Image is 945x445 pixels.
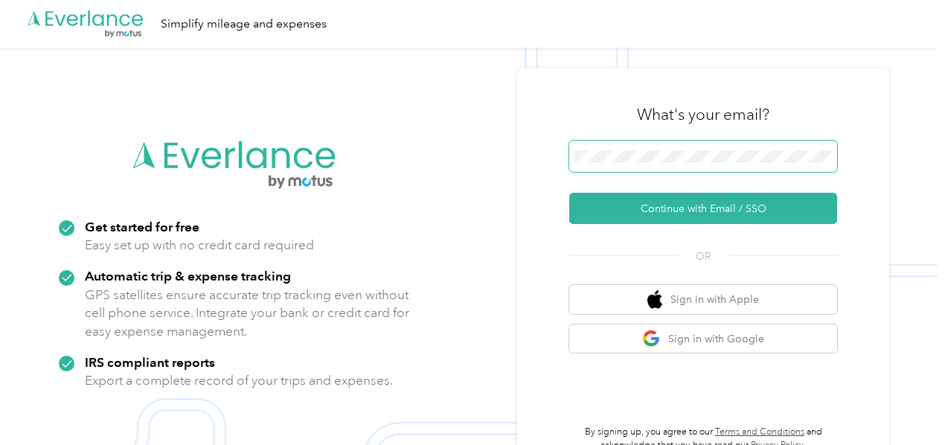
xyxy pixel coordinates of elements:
[647,290,662,309] img: apple logo
[569,285,837,314] button: apple logoSign in with Apple
[569,193,837,224] button: Continue with Email / SSO
[569,324,837,353] button: google logoSign in with Google
[161,15,327,33] div: Simplify mileage and expenses
[85,236,314,254] p: Easy set up with no credit card required
[85,371,393,390] p: Export a complete record of your trips and expenses.
[637,104,769,125] h3: What's your email?
[85,354,215,370] strong: IRS compliant reports
[85,268,291,284] strong: Automatic trip & expense tracking
[85,286,410,341] p: GPS satellites ensure accurate trip tracking even without cell phone service. Integrate your bank...
[85,219,199,234] strong: Get started for free
[715,426,804,438] a: Terms and Conditions
[677,249,729,264] span: OR
[642,330,661,348] img: google logo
